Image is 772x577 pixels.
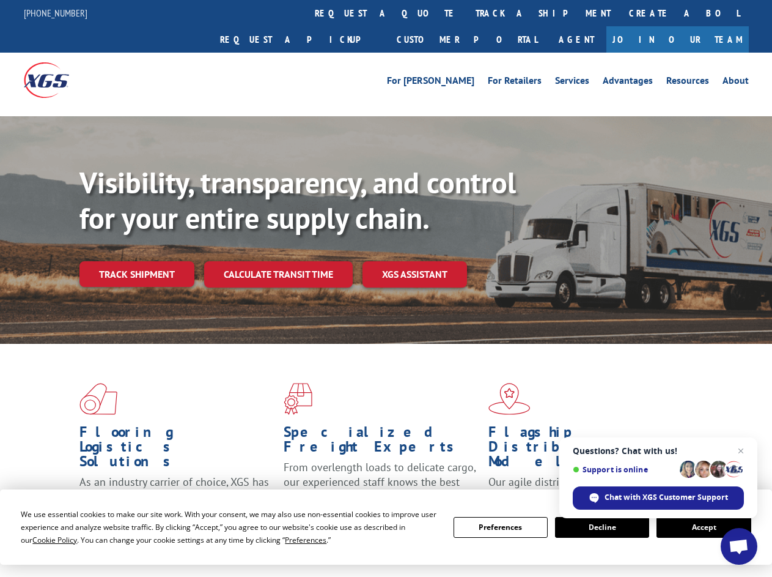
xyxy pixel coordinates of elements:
[362,261,467,288] a: XGS ASSISTANT
[605,492,728,503] span: Chat with XGS Customer Support
[721,528,757,565] div: Open chat
[722,76,749,89] a: About
[204,261,353,288] a: Calculate transit time
[488,383,531,415] img: xgs-icon-flagship-distribution-model-red
[606,26,749,53] a: Join Our Team
[573,446,744,456] span: Questions? Chat with us!
[573,465,675,474] span: Support is online
[387,76,474,89] a: For [PERSON_NAME]
[388,26,546,53] a: Customer Portal
[79,261,194,287] a: Track shipment
[284,383,312,415] img: xgs-icon-focused-on-flooring-red
[284,425,479,460] h1: Specialized Freight Experts
[488,425,683,475] h1: Flagship Distribution Model
[454,517,548,538] button: Preferences
[79,163,516,237] b: Visibility, transparency, and control for your entire supply chain.
[733,444,748,458] span: Close chat
[666,76,709,89] a: Resources
[285,535,326,545] span: Preferences
[32,535,77,545] span: Cookie Policy
[21,508,438,546] div: We use essential cookies to make our site work. With your consent, we may also use non-essential ...
[555,76,589,89] a: Services
[79,475,269,518] span: As an industry carrier of choice, XGS has brought innovation and dedication to flooring logistics...
[603,76,653,89] a: Advantages
[211,26,388,53] a: Request a pickup
[488,76,542,89] a: For Retailers
[573,486,744,510] div: Chat with XGS Customer Support
[24,7,87,19] a: [PHONE_NUMBER]
[488,475,680,518] span: Our agile distribution network gives you nationwide inventory management on demand.
[284,460,479,515] p: From overlength loads to delicate cargo, our experienced staff knows the best way to move your fr...
[656,517,751,538] button: Accept
[546,26,606,53] a: Agent
[79,383,117,415] img: xgs-icon-total-supply-chain-intelligence-red
[79,425,274,475] h1: Flooring Logistics Solutions
[555,517,649,538] button: Decline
